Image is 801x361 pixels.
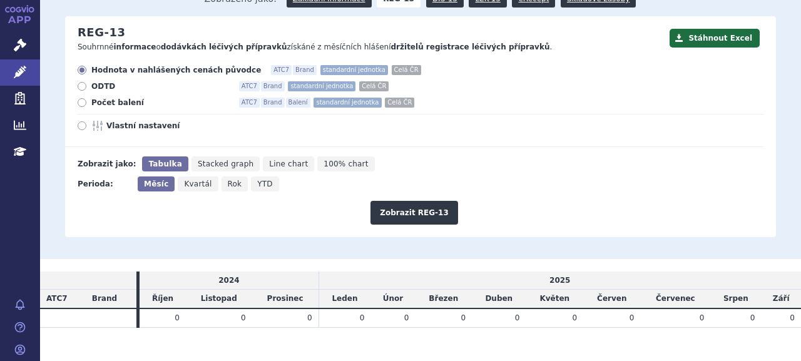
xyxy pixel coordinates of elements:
[370,201,458,225] button: Zobrazit REG-13
[140,290,185,308] td: Říjen
[91,65,261,75] span: Hodnota v nahlášených cenách původce
[461,313,466,322] span: 0
[271,65,292,75] span: ATC7
[252,290,319,308] td: Prosinec
[583,290,640,308] td: Červen
[790,313,795,322] span: 0
[175,313,180,322] span: 0
[320,65,388,75] span: standardní jednotka
[257,180,273,188] span: YTD
[140,272,319,290] td: 2024
[46,294,68,303] span: ATC7
[630,313,635,322] span: 0
[269,160,308,168] span: Line chart
[573,313,578,322] span: 0
[288,81,355,91] span: standardní jednotka
[78,42,663,53] p: Souhrnné o získáné z měsíčních hlášení .
[307,313,312,322] span: 0
[78,26,125,39] h2: REG-13
[161,43,287,51] strong: dodávkách léčivých přípravků
[261,81,285,91] span: Brand
[148,160,181,168] span: Tabulka
[184,180,212,188] span: Kvartál
[319,290,370,308] td: Leden
[370,290,415,308] td: Únor
[241,313,246,322] span: 0
[710,290,761,308] td: Srpen
[239,81,260,91] span: ATC7
[91,81,229,91] span: ODTD
[472,290,526,308] td: Duben
[78,156,136,171] div: Zobrazit jako:
[293,65,317,75] span: Brand
[640,290,710,308] td: Červenec
[670,29,760,48] button: Stáhnout Excel
[404,313,409,322] span: 0
[91,98,229,108] span: Počet balení
[392,65,421,75] span: Celá ČR
[359,81,389,91] span: Celá ČR
[186,290,252,308] td: Listopad
[700,313,705,322] span: 0
[391,43,550,51] strong: držitelů registrace léčivých přípravků
[92,294,117,303] span: Brand
[228,180,242,188] span: Rok
[750,313,755,322] span: 0
[198,160,253,168] span: Stacked graph
[78,176,131,191] div: Perioda:
[144,180,168,188] span: Měsíc
[319,272,801,290] td: 2025
[526,290,583,308] td: Květen
[515,313,520,322] span: 0
[314,98,381,108] span: standardní jednotka
[114,43,156,51] strong: informace
[106,121,244,131] span: Vlastní nastavení
[761,290,801,308] td: Září
[385,98,414,108] span: Celá ČR
[239,98,260,108] span: ATC7
[286,98,310,108] span: Balení
[415,290,472,308] td: Březen
[261,98,285,108] span: Brand
[324,160,368,168] span: 100% chart
[360,313,365,322] span: 0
